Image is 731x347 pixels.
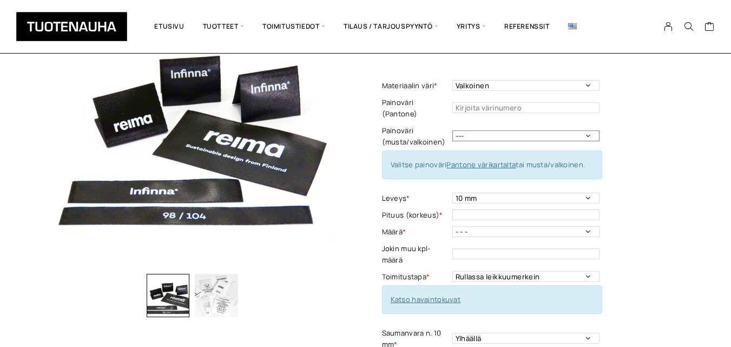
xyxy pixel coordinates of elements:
span: Yritys [447,8,495,45]
label: Toimitustapa [382,271,450,283]
button: Search [679,22,699,31]
label: Jokin muu kpl-määrä [382,243,450,266]
a: Pantone värikartalta [446,160,516,169]
a: Etusivu [145,8,193,45]
label: Leveys [382,193,450,204]
label: Painoväri (musta/valkoinen) [382,125,450,148]
span: Tuotteet [194,8,253,45]
span: Valitse painoväri tai musta/valkoinen. [391,160,585,169]
img: English [568,23,577,29]
a: Referenssit [495,8,559,45]
label: Materiaalin väri [382,80,450,91]
a: My Account [658,22,679,31]
img: Ekologinen polyestersatiini 2 [195,274,238,317]
input: Kirjoita värinumero [452,102,600,113]
label: Pituus (korkeus) [382,209,450,221]
a: Katso havaintokuvat [391,294,461,304]
label: Määrä [382,226,450,238]
span: Toimitustiedot [253,8,334,45]
span: Tilaus / Tarjouspyyntö [334,8,447,45]
label: Painoväri (Pantone) [382,97,450,120]
img: Tuotenauha Oy [16,12,127,41]
a: Cart [704,21,715,34]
